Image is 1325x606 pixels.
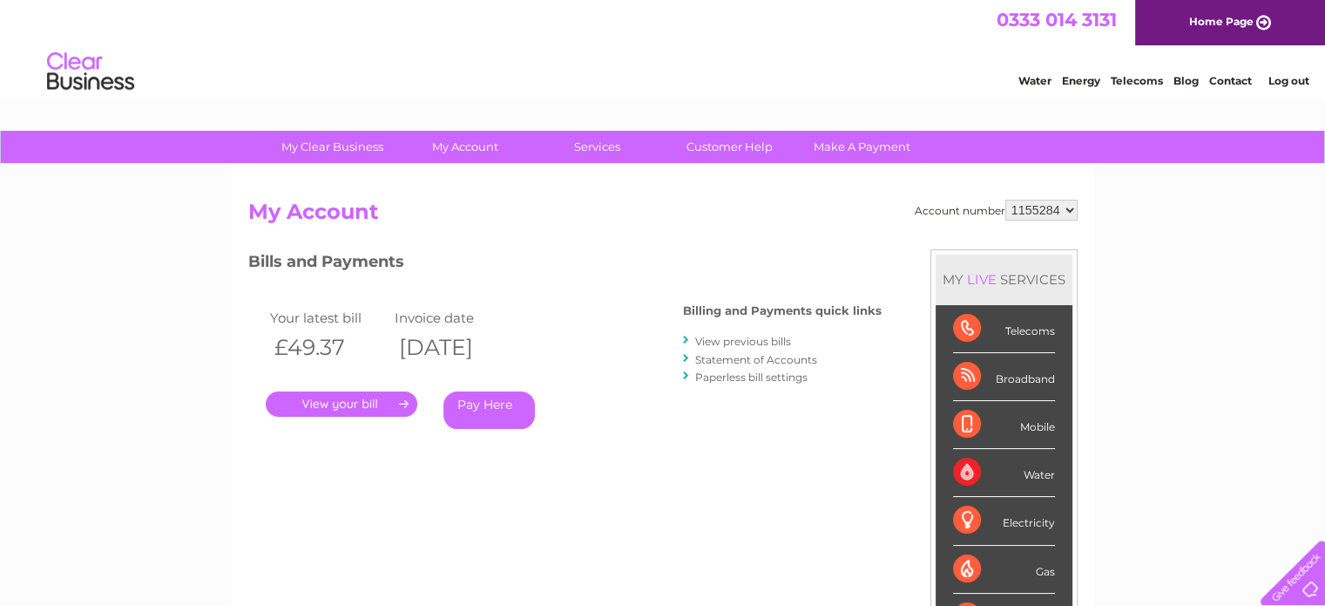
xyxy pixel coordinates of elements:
a: My Clear Business [260,131,404,163]
a: Energy [1062,74,1100,87]
div: Gas [953,546,1055,594]
a: Statement of Accounts [695,353,817,366]
a: Telecoms [1111,74,1163,87]
h2: My Account [248,200,1078,233]
th: £49.37 [266,330,391,365]
td: Invoice date [390,306,516,330]
a: Services [525,131,669,163]
div: Electricity [953,497,1055,545]
a: Contact [1209,74,1252,87]
div: LIVE [963,271,1000,288]
a: Make A Payment [790,131,934,163]
a: . [266,392,417,417]
a: My Account [393,131,537,163]
a: Water [1018,74,1051,87]
h4: Billing and Payments quick links [683,304,882,317]
div: MY SERVICES [936,255,1072,304]
a: Customer Help [658,131,801,163]
div: Telecoms [953,305,1055,353]
div: Account number [915,200,1078,221]
td: Your latest bill [266,306,391,330]
img: logo.png [46,45,135,99]
div: Broadband [953,353,1055,401]
div: Mobile [953,401,1055,449]
a: Paperless bill settings [695,371,808,384]
a: Pay Here [443,392,535,429]
a: Blog [1173,74,1199,87]
a: 0333 014 3131 [997,9,1117,31]
h3: Bills and Payments [248,249,882,280]
div: Water [953,449,1055,497]
th: [DATE] [390,330,516,365]
a: View previous bills [695,335,791,348]
div: Clear Business is a trading name of Verastar Limited (registered in [GEOGRAPHIC_DATA] No. 3667643... [252,10,1075,85]
a: Log out [1268,74,1308,87]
